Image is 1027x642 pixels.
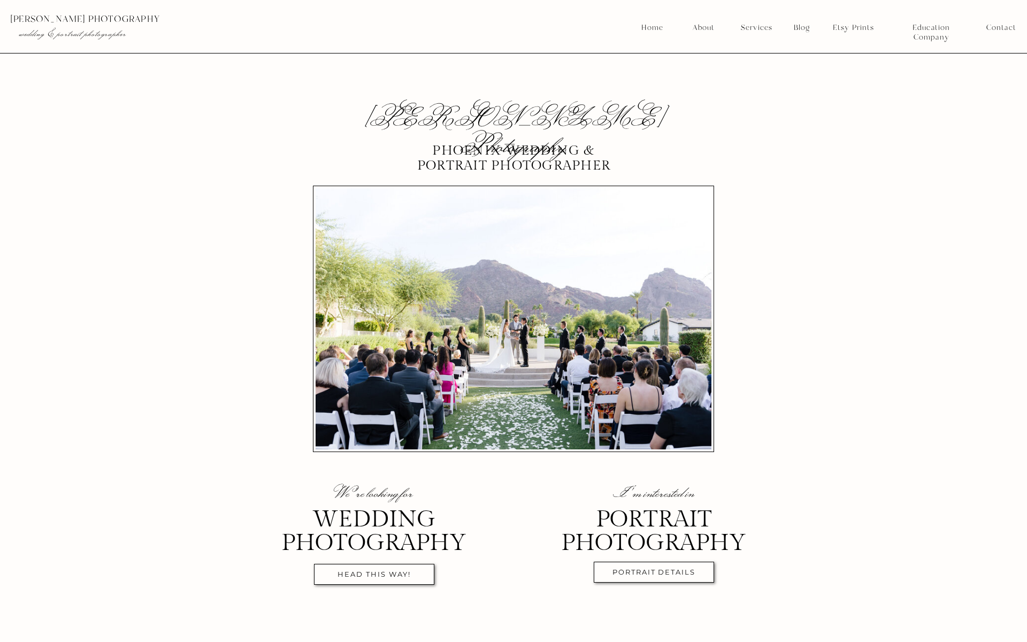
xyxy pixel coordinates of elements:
p: I'm interested in [594,486,714,501]
a: Blog [790,23,814,33]
p: We're looking for [315,486,434,501]
h3: wedding photography [277,508,471,549]
p: [PERSON_NAME] photography [10,14,346,24]
p: wedding & portrait photographer [19,28,324,39]
p: Phoenix Wedding & portrait photographer [412,143,616,173]
h2: [PERSON_NAME] Photography [333,105,694,131]
a: About [689,23,717,33]
a: portrait details [599,568,709,580]
a: Services [737,23,776,33]
a: Home [641,23,664,33]
h3: portrait photography [557,508,750,549]
a: Etsy Prints [829,23,878,33]
a: head this way! [319,570,429,583]
a: Contact [986,23,1016,33]
a: Education Company [894,23,968,33]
